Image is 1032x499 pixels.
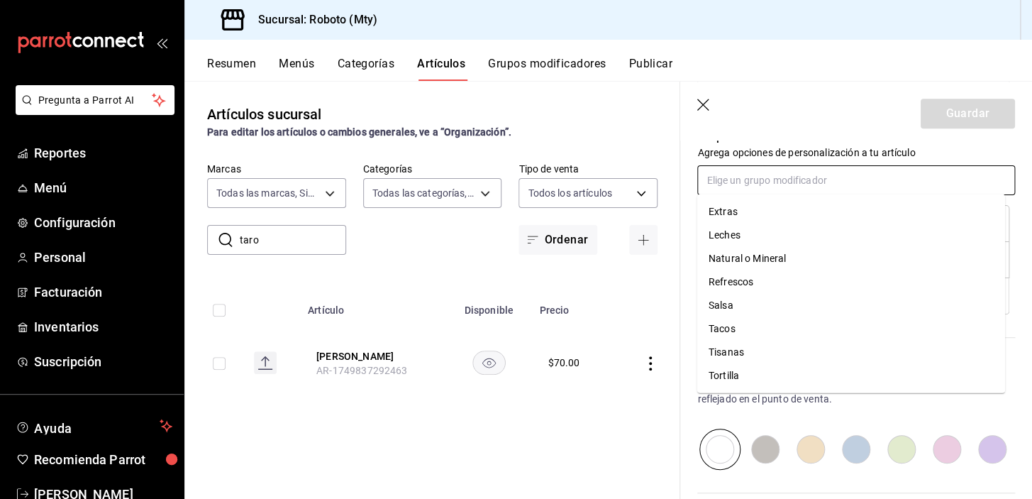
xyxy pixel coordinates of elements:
span: Pregunta a Parrot AI [38,93,152,108]
span: Todos los artículos [528,186,612,200]
button: Categorías [338,57,395,81]
div: Artículos sucursal [207,104,321,125]
div: Natural o Mineral [709,251,786,266]
button: edit-product-location [316,349,430,363]
div: Tacos [709,322,736,336]
th: Artículo [299,283,447,329]
h3: Sucursal: Roboto (Mty) [247,11,377,28]
button: availability-product [472,351,506,375]
div: Leches [709,228,740,243]
div: Tortilla [709,368,739,383]
span: Facturación [34,283,172,302]
label: Categorías [363,164,502,174]
input: Elige un grupo modificador [697,165,1015,195]
div: Salsa [709,298,733,313]
button: Resumen [207,57,256,81]
button: actions [643,356,658,371]
div: $ 70.00 [548,356,579,370]
span: Inventarios [34,317,172,336]
th: Precio [531,283,613,329]
th: Disponible [447,283,531,329]
span: Suscripción [34,352,172,371]
div: navigation tabs [207,57,1032,81]
input: Buscar artículo [240,226,346,254]
button: Artículos [417,57,465,81]
button: Pregunta a Parrot AI [16,85,174,115]
span: Menú [34,178,172,197]
div: Tisanas [709,345,744,360]
button: Publicar [628,57,672,81]
span: Todas las marcas, Sin marca [216,186,320,200]
div: Extras [709,204,738,219]
span: Recomienda Parrot [34,450,172,469]
span: Personal [34,248,172,267]
button: open_drawer_menu [156,37,167,48]
button: Ordenar [518,225,597,255]
span: Configuración [34,213,172,232]
span: Reportes [34,143,172,163]
span: AR-1749837292463 [316,365,407,376]
strong: Para editar los artículos o cambios generales, ve a “Organización”. [207,126,511,138]
label: Marcas [207,164,346,174]
span: Todas las categorías, Sin categoría [372,186,476,200]
button: Menús [279,57,314,81]
label: Tipo de venta [518,164,658,174]
button: Grupos modificadores [488,57,606,81]
div: Refrescos [709,275,753,290]
a: Pregunta a Parrot AI [10,103,174,118]
span: Ayuda [34,417,154,434]
p: Agrega opciones de personalización a tu artículo [697,146,1015,160]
